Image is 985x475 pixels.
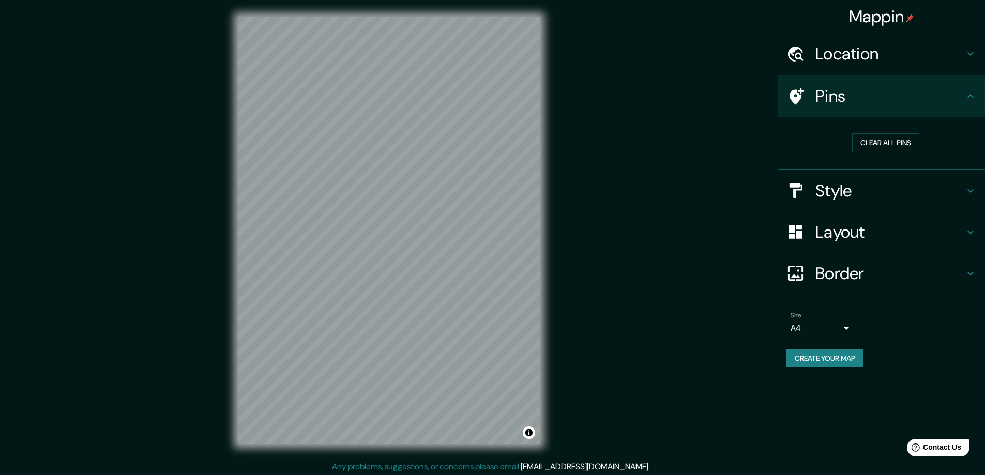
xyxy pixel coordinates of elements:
div: . [651,461,654,473]
div: Style [778,170,985,211]
p: Any problems, suggestions, or concerns please email . [332,461,650,473]
h4: Style [815,180,964,201]
h4: Location [815,43,964,64]
div: Border [778,253,985,294]
div: A4 [791,320,853,336]
label: Size [791,311,801,319]
div: Pins [778,75,985,117]
iframe: Help widget launcher [893,435,974,464]
canvas: Map [238,17,540,444]
a: [EMAIL_ADDRESS][DOMAIN_NAME] [521,461,648,472]
h4: Border [815,263,964,284]
button: Toggle attribution [523,426,535,439]
div: . [650,461,651,473]
button: Create your map [786,349,863,368]
div: Layout [778,211,985,253]
h4: Pins [815,86,964,106]
img: pin-icon.png [906,14,914,22]
h4: Mappin [849,6,915,27]
h4: Layout [815,222,964,242]
button: Clear all pins [852,133,919,152]
div: Location [778,33,985,74]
